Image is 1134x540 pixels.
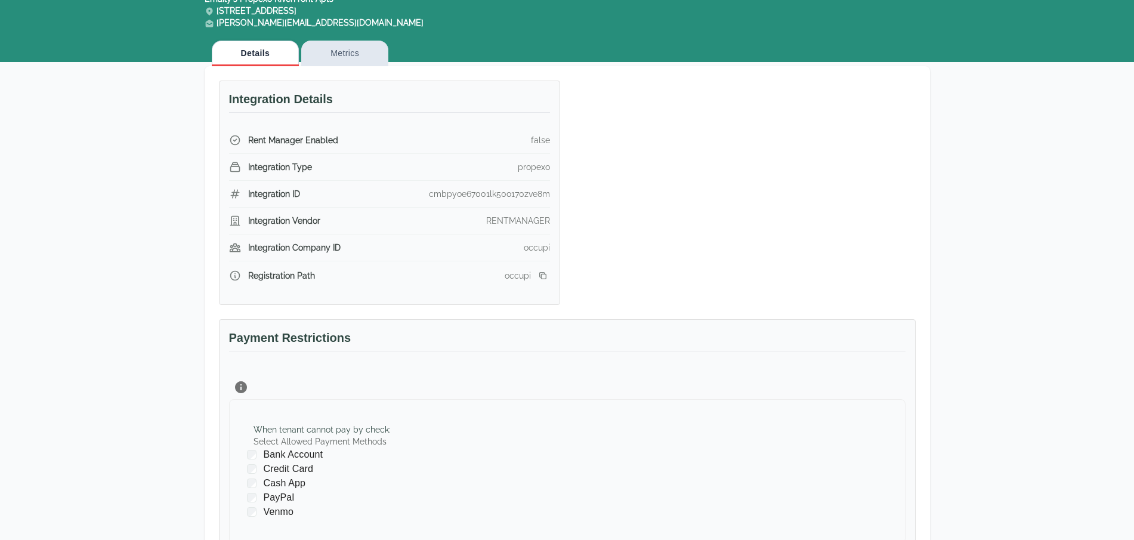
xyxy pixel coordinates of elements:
[217,18,424,27] a: [PERSON_NAME][EMAIL_ADDRESS][DOMAIN_NAME]
[229,329,906,351] h3: Payment Restrictions
[254,436,391,448] label: Select Allowed Payment Methods
[247,464,257,474] input: Credit Card
[248,134,338,146] span: Rent Manager Enabled
[264,448,323,462] span: Bank Account
[248,161,312,173] span: Integration Type
[531,134,550,146] div: false
[429,188,550,200] div: cmbpyoe67001lk50o170zve8m
[264,490,295,505] span: PayPal
[247,450,257,459] input: Bank Account
[212,41,299,66] button: Details
[505,270,531,282] div: occupi
[518,161,550,173] div: propexo
[248,215,320,227] span: Integration Vendor
[264,476,306,490] span: Cash App
[248,242,341,254] span: Integration Company ID
[264,462,313,476] span: Credit Card
[247,507,257,517] input: Venmo
[264,505,294,519] span: Venmo
[248,188,300,200] span: Integration ID
[247,493,257,502] input: PayPal
[254,424,391,436] div: When tenant cannot pay by check :
[301,41,388,66] button: Metrics
[247,479,257,488] input: Cash App
[524,242,550,254] div: occupi
[536,269,550,283] button: Copy registration link
[229,91,550,113] h3: Integration Details
[486,215,550,227] div: RENTMANAGER
[205,6,296,16] span: [STREET_ADDRESS]
[248,270,315,282] span: Registration Path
